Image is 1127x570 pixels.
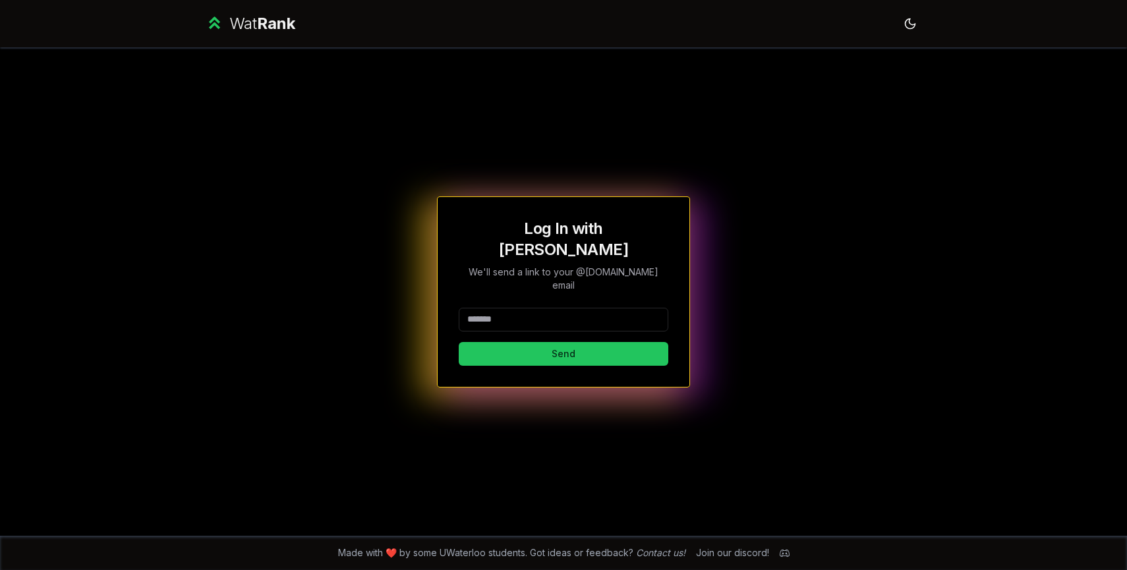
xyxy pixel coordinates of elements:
p: We'll send a link to your @[DOMAIN_NAME] email [459,266,668,292]
h1: Log In with [PERSON_NAME] [459,218,668,260]
div: Wat [229,13,295,34]
div: Join our discord! [696,546,769,559]
button: Send [459,342,668,366]
a: WatRank [205,13,295,34]
a: Contact us! [636,547,685,558]
span: Rank [257,14,295,33]
span: Made with ❤️ by some UWaterloo students. Got ideas or feedback? [338,546,685,559]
